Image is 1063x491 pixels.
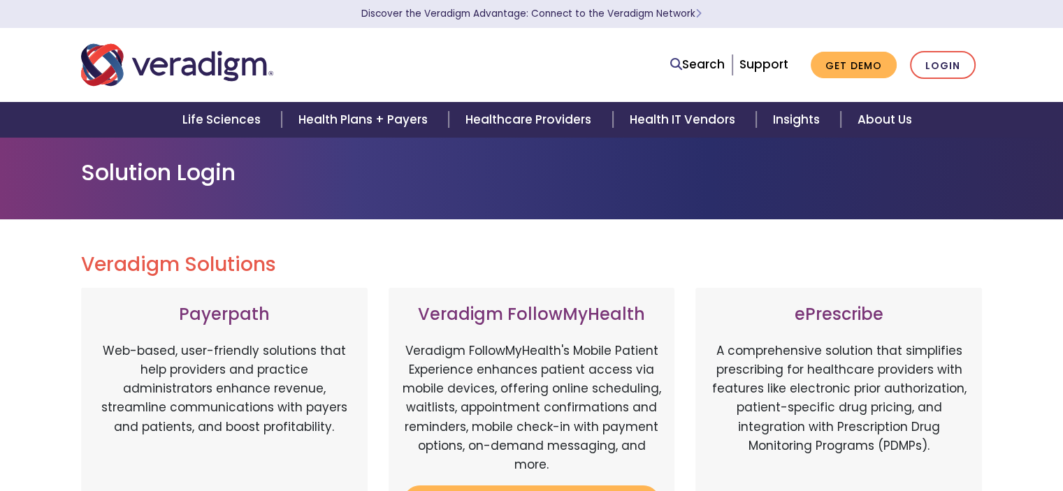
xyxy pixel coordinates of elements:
[95,342,354,488] p: Web-based, user-friendly solutions that help providers and practice administrators enhance revenu...
[841,102,929,138] a: About Us
[695,7,702,20] span: Learn More
[166,102,282,138] a: Life Sciences
[403,342,661,474] p: Veradigm FollowMyHealth's Mobile Patient Experience enhances patient access via mobile devices, o...
[709,342,968,488] p: A comprehensive solution that simplifies prescribing for healthcare providers with features like ...
[81,159,983,186] h1: Solution Login
[449,102,612,138] a: Healthcare Providers
[81,253,983,277] h2: Veradigm Solutions
[361,7,702,20] a: Discover the Veradigm Advantage: Connect to the Veradigm NetworkLearn More
[739,56,788,73] a: Support
[613,102,756,138] a: Health IT Vendors
[756,102,841,138] a: Insights
[670,55,725,74] a: Search
[811,52,897,79] a: Get Demo
[403,305,661,325] h3: Veradigm FollowMyHealth
[910,51,976,80] a: Login
[95,305,354,325] h3: Payerpath
[282,102,449,138] a: Health Plans + Payers
[81,42,273,88] img: Veradigm logo
[709,305,968,325] h3: ePrescribe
